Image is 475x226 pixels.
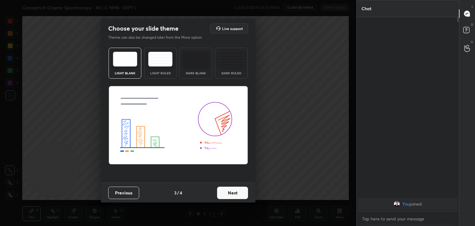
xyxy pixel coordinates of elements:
[357,0,376,17] p: Chat
[174,189,177,196] h4: 3
[219,52,243,67] img: darkRuledTheme.de295e13.svg
[471,22,473,27] p: D
[402,202,410,206] span: You
[410,202,422,206] span: joined
[471,40,473,44] p: G
[148,52,173,67] img: lightRuledTheme.5fabf969.svg
[109,86,248,165] img: lightThemeBanner.fbc32fad.svg
[357,197,459,211] div: grid
[108,24,178,33] h2: Choose your slide theme
[113,52,137,67] img: lightTheme.e5ed3b09.svg
[184,52,208,67] img: darkTheme.f0cc69e5.svg
[177,189,179,196] h4: /
[180,189,182,196] h4: 4
[222,27,243,30] h5: Live support
[108,35,208,40] p: Theme can also be changed later from the More option
[108,187,139,199] button: Previous
[219,72,244,75] div: Dark Ruled
[394,201,400,207] img: f09d9dab4b74436fa4823a0cd67107e0.jpg
[183,72,208,75] div: Dark Blank
[217,187,248,199] button: Next
[148,72,173,75] div: Light Ruled
[113,72,137,75] div: Light Blank
[471,5,473,10] p: T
